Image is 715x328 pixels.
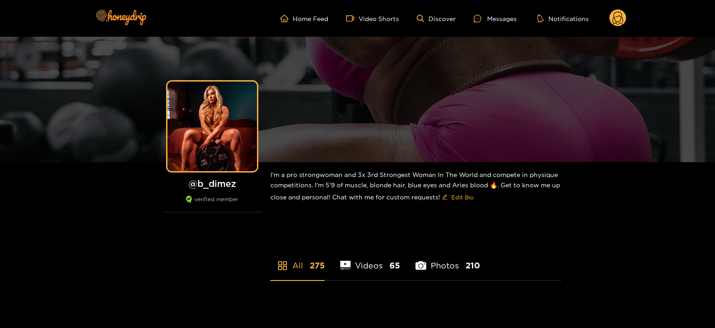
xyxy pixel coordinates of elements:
li: Videos [340,240,400,280]
span: 210 [466,260,480,271]
div: Messages [474,13,517,24]
span: home [280,14,293,22]
h1: @ b_dimez [163,178,261,189]
a: Home Feed [280,14,328,22]
li: All [270,240,325,280]
div: I'm a pro strongwoman and 3x 3rd Strongest Woman In The World and compete in physique competition... [270,162,561,211]
a: Video Shorts [346,14,399,22]
span: video-camera [346,14,359,22]
button: editEdit Bio [440,190,475,204]
button: Notifications [535,14,591,23]
span: appstore [277,260,288,271]
span: edit [442,194,448,201]
li: Photos [415,240,480,280]
a: Discover [417,15,456,22]
span: Edit Bio [451,193,474,202]
span: 275 [310,260,325,271]
span: 65 [390,260,400,271]
div: verified member [163,196,261,212]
